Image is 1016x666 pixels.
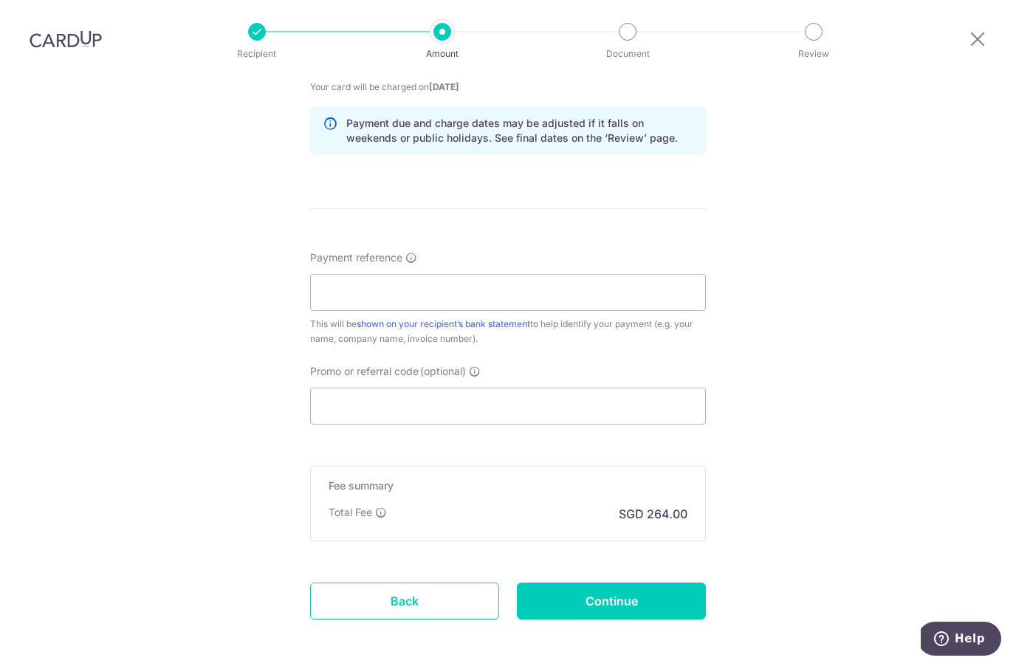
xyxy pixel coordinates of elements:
p: Payment due and charge dates may be adjusted if it falls on weekends or public holidays. See fina... [346,116,693,145]
p: Review [759,47,868,61]
a: shown on your recipient’s bank statement [357,318,530,329]
p: SGD 264.00 [619,505,687,523]
input: Continue [517,583,706,619]
div: This will be to help identify your payment (e.g. your name, company name, invoice number). [310,317,706,346]
h5: Fee summary [329,478,687,493]
span: Payment reference [310,250,402,265]
p: Document [573,47,682,61]
a: Back [310,583,499,619]
p: Recipient [202,47,312,61]
span: (optional) [420,364,466,379]
iframe: Opens a widget where you can find more information [921,622,1001,659]
img: CardUp [30,30,102,48]
span: Your card will be charged on [310,80,499,95]
span: [DATE] [429,81,459,92]
span: Promo or referral code [310,364,419,379]
p: Total Fee [329,505,372,520]
p: Amount [388,47,497,61]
